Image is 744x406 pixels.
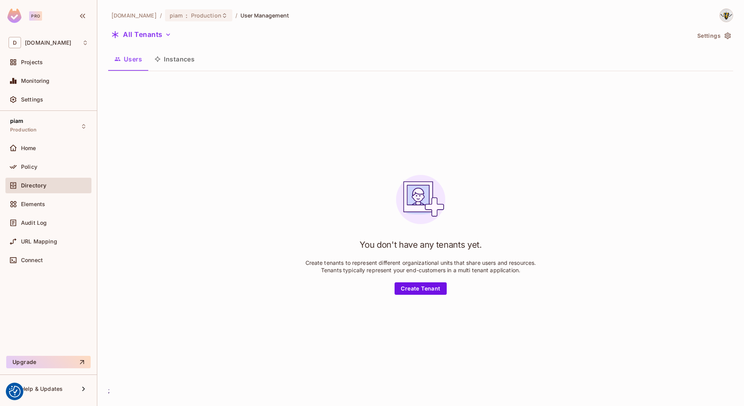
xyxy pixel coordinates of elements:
button: Upgrade [6,356,91,368]
span: URL Mapping [21,238,57,245]
span: User Management [240,12,289,19]
span: piam [170,12,183,19]
span: Projects [21,59,43,65]
button: Users [108,49,148,69]
span: Elements [21,201,45,207]
span: piam [10,118,24,124]
span: : [185,12,188,19]
button: All Tenants [108,28,174,41]
button: Consent Preferences [9,386,21,397]
span: Policy [21,164,37,170]
span: Production [191,12,221,19]
img: Revisit consent button [9,386,21,397]
img: SReyMgAAAABJRU5ErkJggg== [7,9,21,23]
span: Production [10,127,37,133]
span: Settings [21,96,43,103]
li: / [160,12,162,19]
button: Instances [148,49,201,69]
span: D [9,37,21,48]
span: Home [21,145,36,151]
span: the active workspace [111,12,157,19]
button: Create Tenant [395,282,446,295]
p: Create tenants to represent different organizational units that share users and resources. Tenant... [304,259,537,274]
span: Connect [21,257,43,263]
div: ; [108,77,733,395]
img: Hartmann, Patrick [720,9,733,22]
h1: You don't have any tenants yet. [360,239,481,250]
li: / [235,12,237,19]
span: Workspace: datev.de [25,40,71,46]
button: Settings [694,30,733,42]
span: Audit Log [21,220,47,226]
span: Help & Updates [21,386,63,392]
span: Directory [21,182,46,189]
span: Monitoring [21,78,50,84]
div: Pro [29,11,42,21]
